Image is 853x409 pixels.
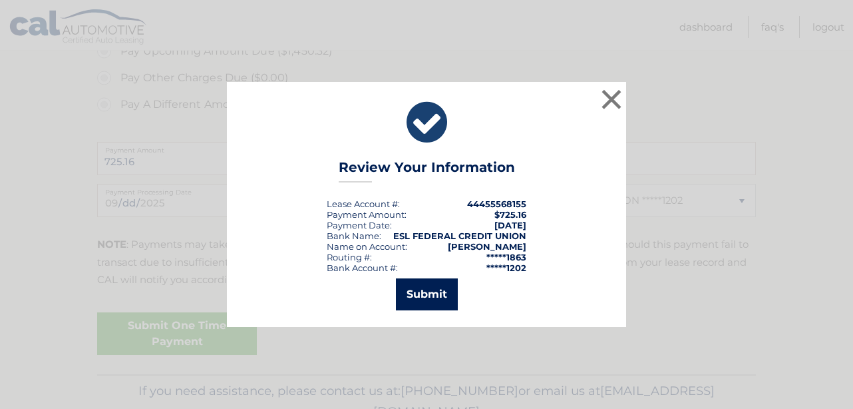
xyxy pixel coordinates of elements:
div: Routing #: [327,252,372,262]
span: [DATE] [494,220,526,230]
strong: 44455568155 [467,199,526,209]
span: $725.16 [494,209,526,220]
div: Bank Account #: [327,262,398,273]
strong: [PERSON_NAME] [448,241,526,252]
span: Payment Date [327,220,390,230]
strong: ESL FEDERAL CREDIT UNION [393,230,526,241]
div: Payment Amount: [327,209,407,220]
div: : [327,220,392,230]
button: × [598,86,625,113]
button: Submit [396,278,458,310]
div: Lease Account #: [327,199,400,209]
div: Bank Name: [327,230,381,241]
div: Name on Account: [327,241,407,252]
h3: Review Your Information [339,159,515,183]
